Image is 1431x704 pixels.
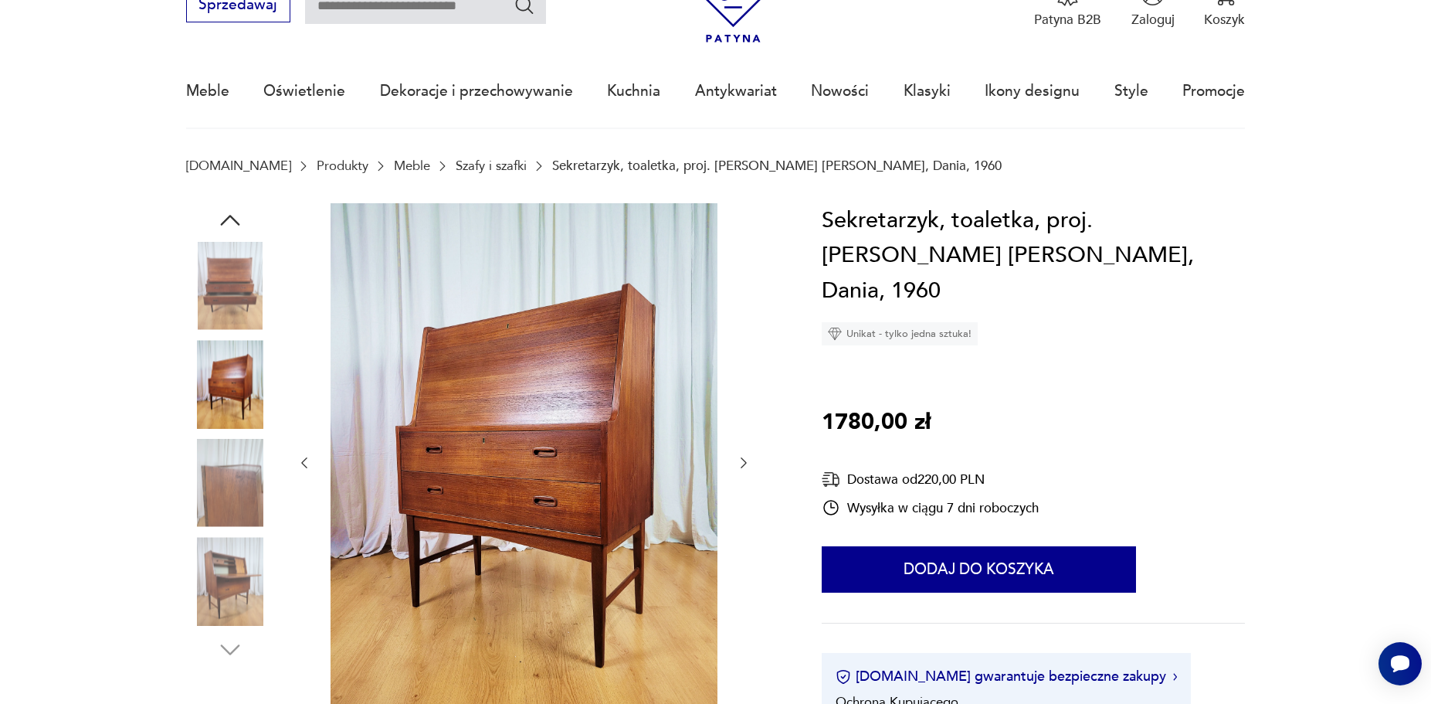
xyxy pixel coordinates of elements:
[380,56,573,127] a: Dekoracje i przechowywanie
[695,56,777,127] a: Antykwariat
[186,537,274,625] img: Zdjęcie produktu Sekretarzyk, toaletka, proj. Arne Wahl Iversen, Dania, 1960
[1131,11,1175,29] p: Zaloguj
[1114,56,1148,127] a: Style
[394,158,430,173] a: Meble
[186,242,274,330] img: Zdjęcie produktu Sekretarzyk, toaletka, proj. Arne Wahl Iversen, Dania, 1960
[186,340,274,428] img: Zdjęcie produktu Sekretarzyk, toaletka, proj. Arne Wahl Iversen, Dania, 1960
[828,327,842,341] img: Ikona diamentu
[1034,11,1101,29] p: Patyna B2B
[811,56,869,127] a: Nowości
[317,158,368,173] a: Produkty
[904,56,951,127] a: Klasyki
[822,322,978,345] div: Unikat - tylko jedna sztuka!
[822,405,931,440] p: 1780,00 zł
[822,203,1246,309] h1: Sekretarzyk, toaletka, proj. [PERSON_NAME] [PERSON_NAME], Dania, 1960
[822,498,1039,517] div: Wysyłka w ciągu 7 dni roboczych
[822,470,1039,489] div: Dostawa od 220,00 PLN
[822,470,840,489] img: Ikona dostawy
[607,56,660,127] a: Kuchnia
[552,158,1002,173] p: Sekretarzyk, toaletka, proj. [PERSON_NAME] [PERSON_NAME], Dania, 1960
[985,56,1080,127] a: Ikony designu
[263,56,345,127] a: Oświetlenie
[822,546,1136,593] button: Dodaj do koszyka
[1204,11,1245,29] p: Koszyk
[1378,642,1422,685] iframe: Smartsupp widget button
[186,158,291,173] a: [DOMAIN_NAME]
[186,56,229,127] a: Meble
[456,158,527,173] a: Szafy i szafki
[836,669,851,685] img: Ikona certyfikatu
[1182,56,1245,127] a: Promocje
[1173,673,1178,681] img: Ikona strzałki w prawo
[836,667,1178,686] button: [DOMAIN_NAME] gwarantuje bezpieczne zakupy
[186,439,274,527] img: Zdjęcie produktu Sekretarzyk, toaletka, proj. Arne Wahl Iversen, Dania, 1960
